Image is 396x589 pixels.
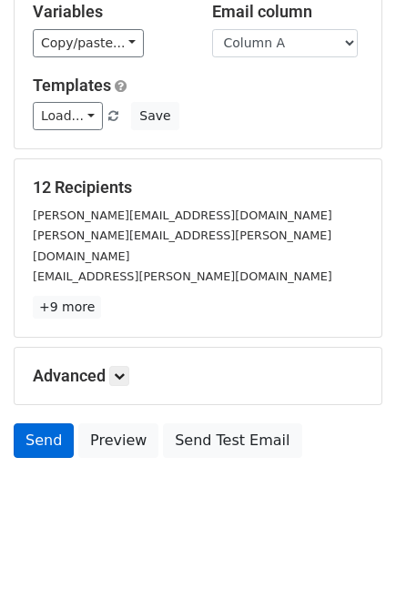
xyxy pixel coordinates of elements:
[78,423,158,458] a: Preview
[33,178,363,198] h5: 12 Recipients
[33,102,103,130] a: Load...
[33,208,332,222] small: [PERSON_NAME][EMAIL_ADDRESS][DOMAIN_NAME]
[33,29,144,57] a: Copy/paste...
[33,228,331,263] small: [PERSON_NAME][EMAIL_ADDRESS][PERSON_NAME][DOMAIN_NAME]
[305,502,396,589] iframe: Chat Widget
[131,102,178,130] button: Save
[33,366,363,386] h5: Advanced
[33,2,185,22] h5: Variables
[33,76,111,95] a: Templates
[163,423,301,458] a: Send Test Email
[212,2,364,22] h5: Email column
[33,296,101,319] a: +9 more
[14,423,74,458] a: Send
[33,269,332,283] small: [EMAIL_ADDRESS][PERSON_NAME][DOMAIN_NAME]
